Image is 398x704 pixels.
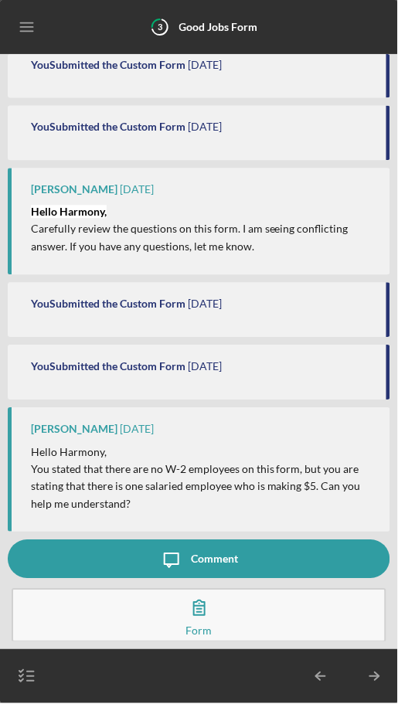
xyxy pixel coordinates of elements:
p: Hello Harmony, [31,444,375,461]
time: 2025-08-27 19:08 [188,59,222,71]
button: Form [12,589,386,643]
div: Comment [191,540,238,579]
mark: Hello Harmony, [31,206,107,219]
div: You Submitted the Custom Form [31,361,185,373]
div: [PERSON_NAME] [31,423,117,436]
div: [PERSON_NAME] [31,184,117,196]
time: 2025-08-27 19:12 [188,121,222,134]
div: You Submitted the Custom Form [31,121,185,134]
div: Form [186,627,213,635]
time: 2025-09-18 18:52 [120,423,154,436]
time: 2025-09-16 05:34 [188,361,222,373]
div: You Submitted the Custom Form [31,59,185,71]
p: Carefully review the questions on this form. I am seeing conflicting answer. If you have any ques... [31,221,375,256]
time: 2025-09-16 04:45 [188,298,222,311]
tspan: 3 [158,22,162,32]
b: Good Jobs Form [179,20,258,33]
time: 2025-08-27 19:26 [120,184,154,196]
div: You Submitted the Custom Form [31,298,185,311]
button: Comment [8,540,390,579]
p: You stated that there are no W-2 employees on this form, but you are stating that there is one sa... [31,461,375,513]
